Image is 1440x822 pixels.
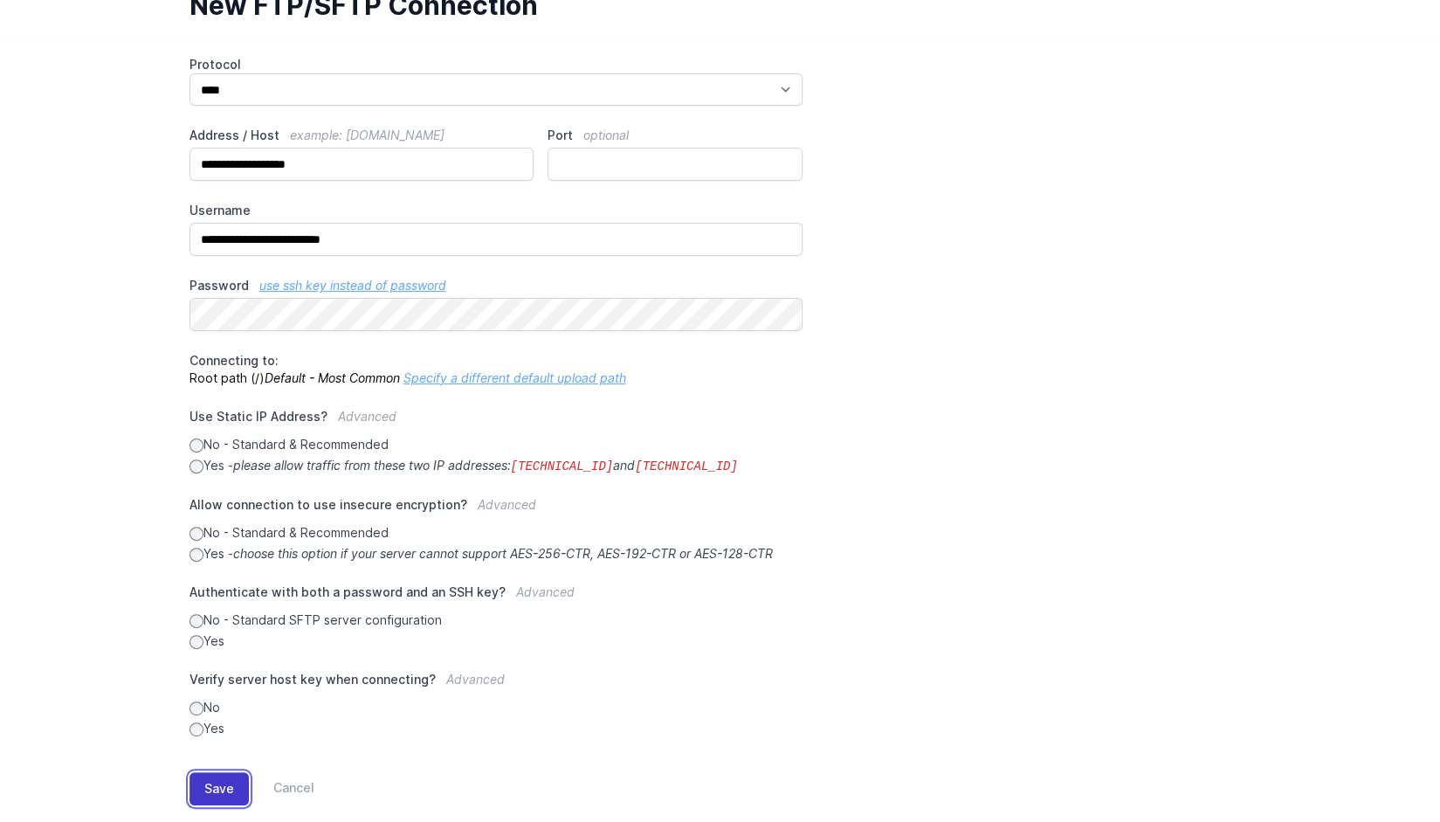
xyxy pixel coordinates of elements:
input: Yes -please allow traffic from these two IP addresses:[TECHNICAL_ID]and[TECHNICAL_ID] [189,459,203,473]
label: Yes - [189,545,803,563]
i: Default - Most Common [265,370,400,385]
a: use ssh key instead of password [259,278,446,293]
input: Yes [189,635,203,649]
label: No [189,699,803,716]
label: Protocol [189,56,803,73]
span: Advanced [478,497,536,512]
label: Yes - [189,457,803,475]
label: Address / Host [189,127,534,144]
input: No [189,701,203,715]
code: [TECHNICAL_ID] [511,459,614,473]
i: please allow traffic from these two IP addresses: and [233,458,738,473]
label: Password [189,277,803,294]
label: Use Static IP Address? [189,408,803,436]
label: Authenticate with both a password and an SSH key? [189,584,803,611]
code: [TECHNICAL_ID] [635,459,738,473]
a: Cancel [249,772,314,805]
span: Advanced [516,584,575,599]
input: No - Standard & Recommended [189,527,203,541]
label: No - Standard & Recommended [189,436,803,453]
span: Connecting to: [189,353,279,368]
label: Username [189,202,803,219]
span: Advanced [338,409,396,424]
span: Advanced [446,672,505,687]
button: Save [189,772,249,805]
label: Yes [189,632,803,650]
label: No - Standard & Recommended [189,524,803,542]
label: Allow connection to use insecure encryption? [189,496,803,524]
label: Port [548,127,803,144]
p: Root path (/) [189,352,803,387]
label: No - Standard SFTP server configuration [189,611,803,629]
input: Yes [189,722,203,736]
span: optional [583,128,629,142]
label: Verify server host key when connecting? [189,671,803,699]
i: choose this option if your server cannot support AES-256-CTR, AES-192-CTR or AES-128-CTR [233,546,773,561]
iframe: Drift Widget Chat Controller [1353,735,1419,801]
label: Yes [189,720,803,737]
span: example: [DOMAIN_NAME] [290,128,444,142]
input: No - Standard & Recommended [189,439,203,452]
input: Yes -choose this option if your server cannot support AES-256-CTR, AES-192-CTR or AES-128-CTR [189,548,203,562]
input: No - Standard SFTP server configuration [189,614,203,628]
a: Specify a different default upload path [403,370,626,385]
